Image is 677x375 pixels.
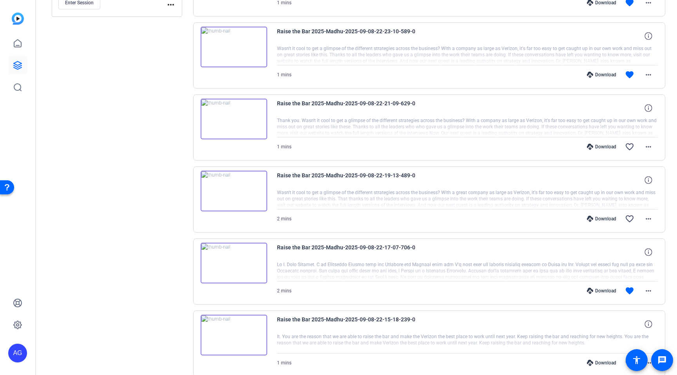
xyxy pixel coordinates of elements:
div: Download [583,216,620,222]
span: 2 mins [277,288,291,294]
img: thumb-nail [201,171,267,211]
div: Download [583,360,620,366]
div: Download [583,72,620,78]
mat-icon: favorite [625,358,634,368]
mat-icon: accessibility [632,355,641,365]
img: thumb-nail [201,243,267,283]
div: Download [583,144,620,150]
mat-icon: more_horiz [644,70,653,79]
mat-icon: favorite [625,286,634,296]
div: Download [583,288,620,294]
div: AG [8,344,27,362]
span: 2 mins [277,216,291,222]
span: Raise the Bar 2025-Madhu-2025-09-08-22-19-13-489-0 [277,171,422,189]
mat-icon: more_horiz [644,358,653,368]
span: 1 mins [277,72,291,78]
img: thumb-nail [201,315,267,355]
img: thumb-nail [201,99,267,139]
span: Raise the Bar 2025-Madhu-2025-09-08-22-21-09-629-0 [277,99,422,117]
img: thumb-nail [201,27,267,67]
span: Raise the Bar 2025-Madhu-2025-09-08-22-17-07-706-0 [277,243,422,261]
mat-icon: more_horiz [644,214,653,224]
mat-icon: more_horiz [644,286,653,296]
mat-icon: more_horiz [644,142,653,151]
mat-icon: favorite [625,70,634,79]
img: blue-gradient.svg [12,13,24,25]
mat-icon: favorite_border [625,214,634,224]
mat-icon: favorite_border [625,142,634,151]
span: Raise the Bar 2025-Madhu-2025-09-08-22-15-18-239-0 [277,315,422,334]
span: Raise the Bar 2025-Madhu-2025-09-08-22-23-10-589-0 [277,27,422,45]
span: 1 mins [277,360,291,366]
mat-icon: message [657,355,667,365]
span: 1 mins [277,144,291,150]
